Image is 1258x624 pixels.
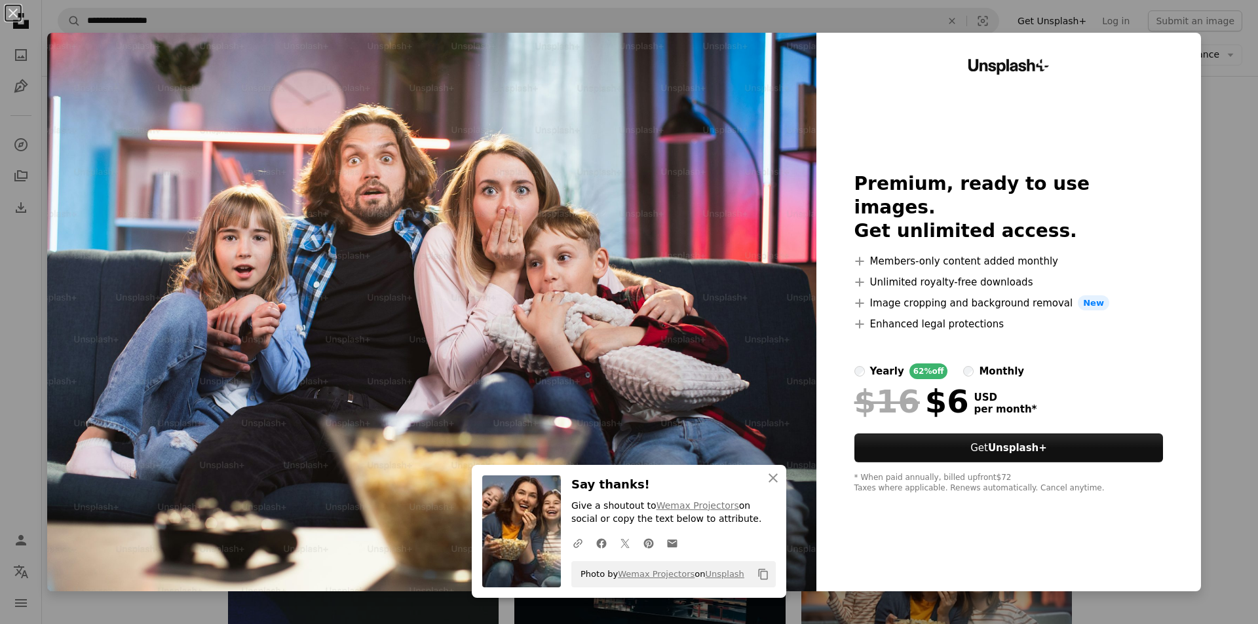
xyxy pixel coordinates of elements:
[1078,295,1109,311] span: New
[974,392,1037,403] span: USD
[974,403,1037,415] span: per month *
[854,473,1164,494] div: * When paid annually, billed upfront $72 Taxes where applicable. Renews automatically. Cancel any...
[854,316,1164,332] li: Enhanced legal protections
[590,530,613,556] a: Share on Facebook
[963,366,974,376] input: monthly
[854,384,969,418] div: $6
[574,564,744,585] span: Photo by on
[854,384,920,418] span: $16
[870,363,904,379] div: yearly
[854,433,1164,462] button: GetUnsplash+
[637,530,660,556] a: Share on Pinterest
[854,274,1164,290] li: Unlimited royalty-free downloads
[613,530,637,556] a: Share on Twitter
[979,363,1024,379] div: monthly
[854,172,1164,243] h2: Premium, ready to use images. Get unlimited access.
[909,363,948,379] div: 62% off
[854,253,1164,269] li: Members-only content added monthly
[571,500,776,526] p: Give a shoutout to on social or copy the text below to attribute.
[657,500,739,511] a: Wemax Projectors
[854,366,865,376] input: yearly62%off
[618,569,695,579] a: Wemax Projectors
[854,295,1164,311] li: Image cropping and background removal
[571,475,776,494] h3: Say thanks!
[660,530,684,556] a: Share over email
[752,563,774,585] button: Copy to clipboard
[705,569,744,579] a: Unsplash
[988,442,1047,454] strong: Unsplash+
